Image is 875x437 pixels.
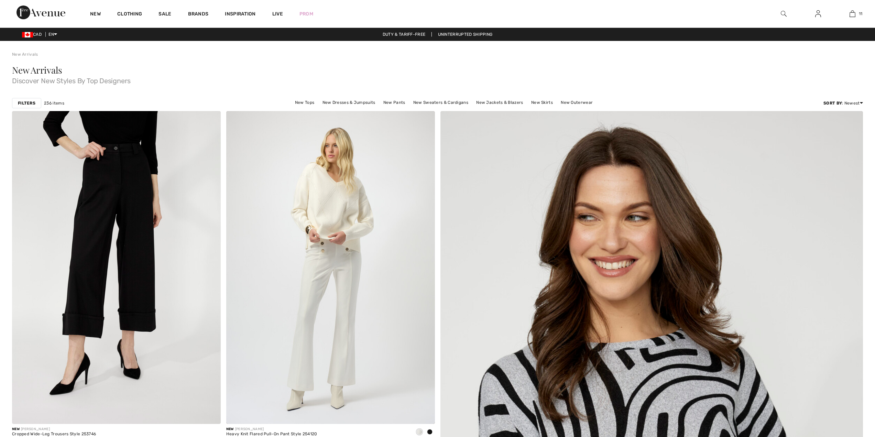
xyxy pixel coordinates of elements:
a: New Arrivals [12,52,38,57]
strong: Filters [18,100,35,106]
a: Prom [299,10,313,18]
a: New Pants [380,98,409,107]
img: Heavy Knit Flared Pull-On Pant Style 254120. Black [226,111,435,424]
a: New Jackets & Blazers [473,98,526,107]
span: 11 [859,11,863,17]
a: Sign In [810,10,827,18]
a: Live [272,10,283,18]
div: [PERSON_NAME] [226,427,317,432]
a: 11 [835,10,869,18]
a: New Tops [292,98,318,107]
div: : Newest [823,100,863,106]
span: 236 items [44,100,64,106]
a: New [90,11,101,18]
div: Heavy Knit Flared Pull-On Pant Style 254120 [226,432,317,437]
img: Cropped Wide-Leg Trousers Style 253746. Black [12,111,221,424]
span: New [12,427,20,431]
span: EN [48,32,57,37]
div: Cropped Wide-Leg Trousers Style 253746 [12,432,96,437]
a: New Dresses & Jumpsuits [319,98,379,107]
img: Canadian Dollar [22,32,33,37]
span: New Arrivals [12,64,62,76]
a: New Outerwear [557,98,596,107]
img: search the website [781,10,787,18]
span: CAD [22,32,44,37]
img: My Info [815,10,821,18]
span: Inspiration [225,11,255,18]
span: Discover New Styles By Top Designers [12,75,863,84]
a: Sale [158,11,171,18]
a: New Skirts [528,98,556,107]
a: Clothing [117,11,142,18]
strong: Sort By [823,101,842,106]
span: New [226,427,234,431]
a: Brands [188,11,209,18]
div: [PERSON_NAME] [12,427,96,432]
a: New Sweaters & Cardigans [410,98,472,107]
img: 1ère Avenue [17,6,65,19]
img: My Bag [850,10,855,18]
